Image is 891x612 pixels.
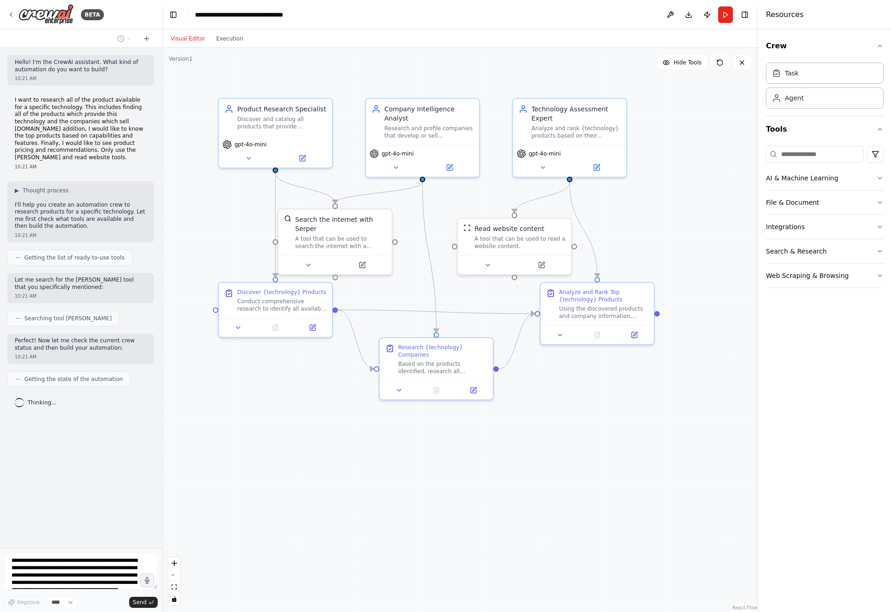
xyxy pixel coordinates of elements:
[766,239,884,263] button: Search & Research
[331,182,427,203] g: Edge from b9e2ce16-6e97-4b85-a1b2-e6e6e7609c2c to 410bd858-77a5-4827-816e-1e2ac1e2bb28
[418,182,441,332] g: Edge from b9e2ce16-6e97-4b85-a1b2-e6e6e7609c2c to 4a9517b4-dd1b-414b-bbc1-11b3df83a3c9
[766,264,884,288] button: Web Scraping & Browsing
[766,116,884,142] button: Tools
[237,115,326,130] div: Discover and catalog all products that provide {technology} capabilities, identifying key feature...
[766,166,884,190] button: AI & Machine Learning
[384,125,474,139] div: Research and profile companies that develop or sell {technology} products, including company size...
[271,173,280,277] g: Edge from 142087ba-8d21-4833-8dff-928ba3bd503f to dba6452a-61c2-44b6-855d-8d4c0477af8a
[295,215,386,233] div: Search the internet with Serper
[540,282,655,345] div: Analyze and Rank Top {technology} ProductsUsing the discovered products and company information, ...
[28,399,57,406] span: Thinking...
[499,309,535,374] g: Edge from 4a9517b4-dd1b-414b-bbc1-11b3df83a3c9 to fca450fa-26bc-4c4c-91f9-c04ef97eb264
[15,232,147,239] div: 10:21 AM
[457,218,572,275] div: ScrapeWebsiteToolRead website contentA tool that can be used to read a website content.
[165,33,211,44] button: Visual Editor
[168,581,180,593] button: fit view
[766,215,884,239] button: Integrations
[474,224,544,233] div: Read website content
[169,55,193,63] div: Version 1
[785,69,799,78] div: Task
[15,59,147,73] p: Hello! I'm the CrewAI assistant. What kind of automation do you want to build?
[168,593,180,605] button: toggle interactivity
[365,98,480,178] div: Company Intelligence AnalystResearch and profile companies that develop or sell {technology} prod...
[674,59,702,66] span: Hide Tools
[234,141,267,148] span: gpt-4o-mini
[167,8,180,21] button: Hide left sidebar
[15,187,19,194] span: ▶
[529,150,561,157] span: gpt-4o-mini
[218,98,333,168] div: Product Research SpecialistDiscover and catalog all products that provide {technology} capabiliti...
[237,104,326,114] div: Product Research Specialist
[474,235,565,250] div: A tool that can be used to read a website content.
[766,9,804,20] h4: Resources
[423,162,475,173] button: Open in side panel
[168,557,180,569] button: zoom in
[15,187,69,194] button: ▶Thought process
[15,75,147,82] div: 10:21 AM
[81,9,104,20] div: BETA
[382,150,414,157] span: gpt-4o-mini
[271,173,340,203] g: Edge from 142087ba-8d21-4833-8dff-928ba3bd503f to 410bd858-77a5-4827-816e-1e2ac1e2bb28
[531,125,621,139] div: Analyze and rank {technology} products based on their capabilities, features, performance metrics...
[133,599,147,606] span: Send
[24,315,112,322] span: Searching tool [PERSON_NAME]
[515,260,567,271] button: Open in side panel
[398,360,487,375] div: Based on the products identified, research all companies that develop, manufacture, or sell {tech...
[276,153,328,164] button: Open in side panel
[278,208,393,275] div: SerperDevToolSearch the internet with SerperA tool that can be used to search the internet with a...
[295,235,386,250] div: A tool that can be used to search the internet with a search_query. Supports different search typ...
[256,322,295,333] button: No output available
[338,306,535,318] g: Edge from dba6452a-61c2-44b6-855d-8d4c0477af8a to fca450fa-26bc-4c4c-91f9-c04ef97eb264
[398,344,487,358] div: Research {technology} Companies
[512,98,627,178] div: Technology Assessment ExpertAnalyze and rank {technology} products based on their capabilities, f...
[384,104,474,123] div: Company Intelligence Analyst
[139,33,154,44] button: Start a new chat
[578,329,617,341] button: No output available
[237,289,326,296] div: Discover {technology} Products
[168,557,180,605] div: React Flow controls
[114,33,136,44] button: Switch to previous chat
[417,385,456,396] button: No output available
[195,10,298,19] nav: breadcrumb
[24,254,125,261] span: Getting the list of ready-to-use tools
[766,33,884,59] button: Crew
[565,182,602,277] g: Edge from 31dcb6fa-b06f-4f20-84ea-881f6d80aa62 to fca450fa-26bc-4c4c-91f9-c04ef97eb264
[571,162,623,173] button: Open in side panel
[766,59,884,116] div: Crew
[463,224,471,231] img: ScrapeWebsiteTool
[218,282,333,338] div: Discover {technology} ProductsConduct comprehensive research to identify all available products t...
[766,191,884,214] button: File & Document
[15,97,147,161] p: I want to research all of the product available for a specific technology. This includes finding ...
[17,599,40,606] span: Improve
[618,329,650,341] button: Open in side panel
[336,260,388,271] button: Open in side panel
[15,202,147,230] p: I'll help you create an automation crew to research products for a specific technology. Let me fi...
[738,8,751,21] button: Hide right sidebar
[531,104,621,123] div: Technology Assessment Expert
[559,305,648,320] div: Using the discovered products and company information, conduct in-depth analysis to identify and ...
[510,182,574,213] g: Edge from 31dcb6fa-b06f-4f20-84ea-881f6d80aa62 to c50144e2-15ef-49db-8406-d3446d06379c
[15,337,147,352] p: Perfect! Now let me check the current crew status and then build your automation:
[732,605,757,610] a: React Flow attribution
[284,215,291,222] img: SerperDevTool
[23,187,69,194] span: Thought process
[379,337,494,400] div: Research {technology} CompaniesBased on the products identified, research all companies that deve...
[657,55,707,70] button: Hide Tools
[15,163,147,170] div: 10:21 AM
[237,298,326,312] div: Conduct comprehensive research to identify all available products that provide {technology} capab...
[18,4,74,25] img: Logo
[15,353,147,360] div: 10:21 AM
[559,289,648,303] div: Analyze and Rank Top {technology} Products
[15,277,147,291] p: Let me search for the [PERSON_NAME] tool that you specifically mentioned:
[15,293,147,300] div: 10:21 AM
[4,596,44,608] button: Improve
[211,33,249,44] button: Execution
[785,93,804,103] div: Agent
[24,375,123,383] span: Getting the state of the automation
[140,573,154,587] button: Click to speak your automation idea
[129,597,158,608] button: Send
[766,142,884,295] div: Tools
[457,385,489,396] button: Open in side panel
[297,322,328,333] button: Open in side panel
[168,569,180,581] button: zoom out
